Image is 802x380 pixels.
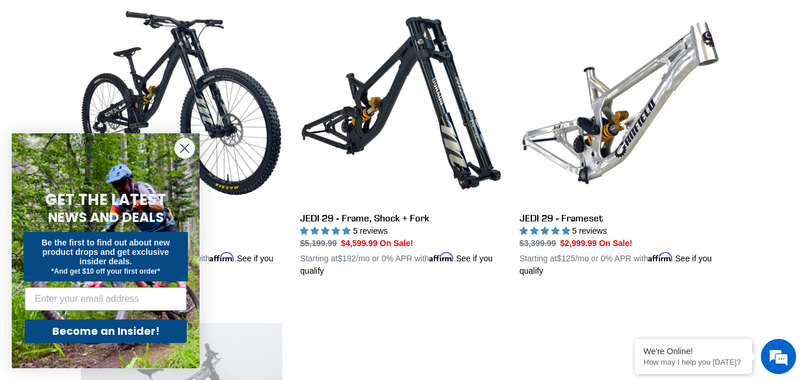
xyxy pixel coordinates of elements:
[25,287,187,311] input: Enter your email address
[42,238,170,266] span: Be the first to find out about new product drops and get exclusive insider deals.
[643,358,743,366] p: How may I help you today?
[174,138,195,159] button: Close dialog
[48,208,164,227] span: NEWS AND DEALS
[51,267,160,275] span: *And get $10 off your first order*
[643,347,743,356] div: We're Online!
[25,320,187,343] button: Become an Insider!
[45,189,166,210] span: GET THE LATEST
